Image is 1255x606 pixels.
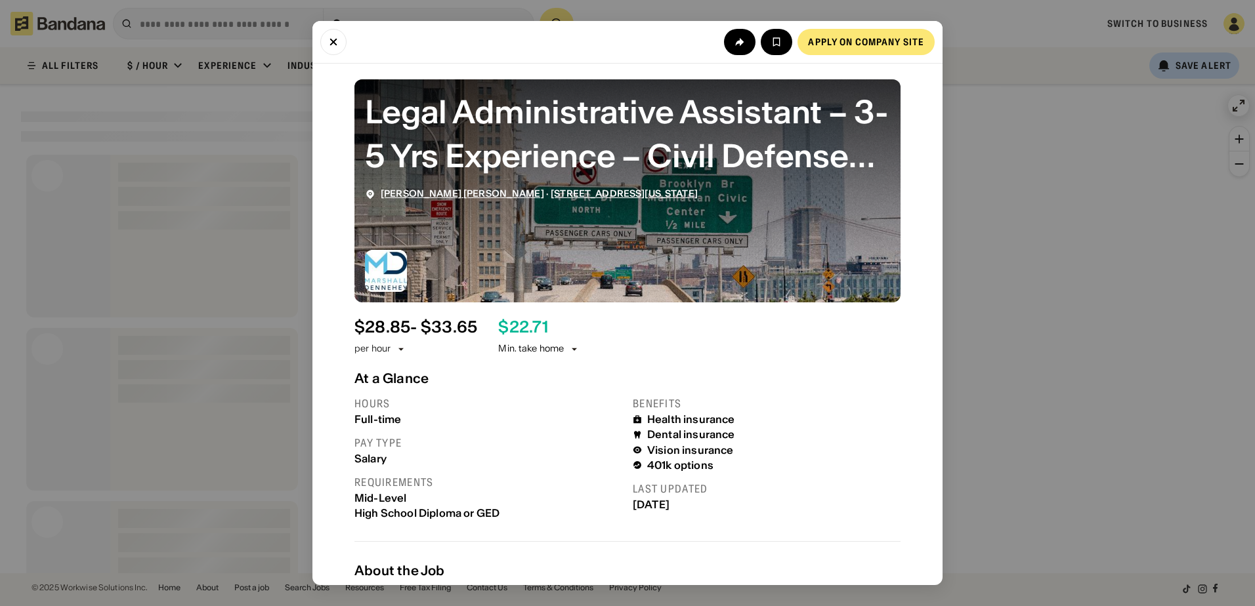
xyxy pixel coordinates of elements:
[354,436,622,450] div: Pay type
[381,188,544,199] a: [PERSON_NAME] [PERSON_NAME]
[498,318,547,337] div: $ 22.71
[633,498,901,511] div: [DATE]
[365,90,890,178] div: Legal Administrative Assistant – 3-5 Yrs Experience – Civil Defense Litigation - New York, NY
[354,397,622,411] div: Hours
[365,250,407,292] img: Marshall Dennehey Warner logo
[354,413,622,426] div: Full-time
[798,29,935,55] a: Apply on company site
[354,507,622,519] div: High School Diploma or GED
[354,342,391,355] div: per hour
[647,428,735,441] div: Dental insurance
[498,342,580,355] div: Min. take home
[354,371,901,386] div: At a Glance
[647,444,734,456] div: Vision insurance
[808,37,924,47] div: Apply on company site
[551,188,698,199] a: [STREET_ADDRESS][US_STATE]
[633,482,901,496] div: Last updated
[354,492,622,504] div: Mid-Level
[381,188,698,199] div: ·
[633,397,901,411] div: Benefits
[647,459,713,472] div: 401k options
[354,563,901,578] div: About the Job
[320,29,347,55] button: Close
[354,318,477,337] div: $ 28.85 - $33.65
[647,413,735,426] div: Health insurance
[354,453,622,465] div: Salary
[354,475,622,489] div: Requirements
